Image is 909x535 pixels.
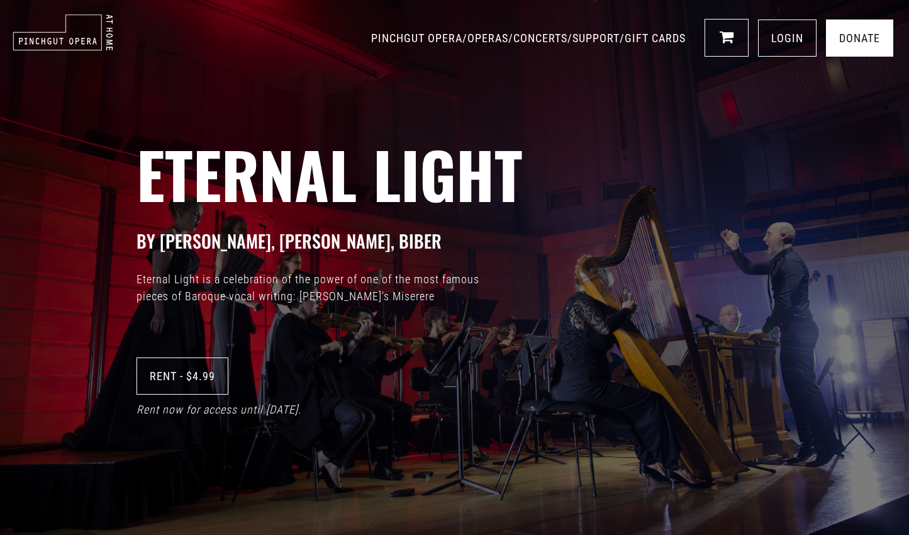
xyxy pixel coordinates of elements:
[13,14,113,51] img: pinchgut_at_home_negative_logo.svg
[137,230,909,252] h3: BY [PERSON_NAME], [PERSON_NAME], Biber
[137,136,909,211] h2: Eternal Light
[826,20,893,57] a: Donate
[137,271,514,305] p: Eternal Light is a celebration of the power of one of the most famous pieces of Baroque vocal wri...
[137,403,301,416] i: Rent now for access until [DATE].
[371,31,689,45] span: / / / /
[758,20,817,57] a: LOGIN
[572,31,620,45] a: SUPPORT
[467,31,508,45] a: OPERAS
[137,358,228,395] a: Rent - $4.99
[625,31,686,45] a: GIFT CARDS
[371,31,462,45] a: PINCHGUT OPERA
[513,31,567,45] a: CONCERTS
